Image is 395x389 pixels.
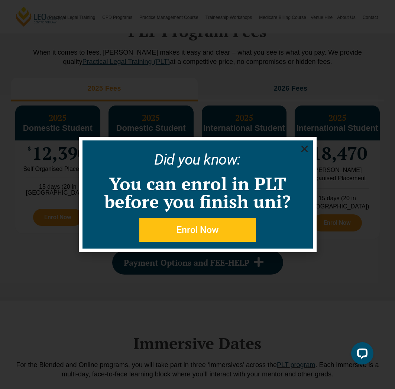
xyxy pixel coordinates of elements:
[154,151,241,168] a: Did you know:
[300,144,309,153] a: Close
[177,225,219,234] span: Enrol Now
[139,218,256,242] a: Enrol Now
[345,339,376,370] iframe: LiveChat chat widget
[104,172,291,213] a: You can enrol in PLT before you finish uni?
